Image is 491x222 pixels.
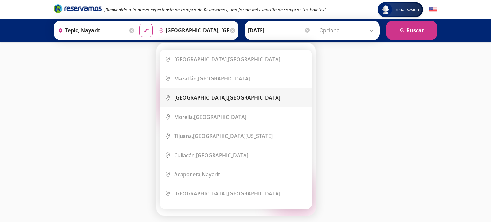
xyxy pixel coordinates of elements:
[174,152,196,159] b: Culiacán,
[174,152,248,159] div: [GEOGRAPHIC_DATA]
[56,22,128,38] input: Buscar Origen
[386,21,437,40] button: Buscar
[174,75,198,82] b: Mazatlán,
[54,4,102,15] a: Brand Logo
[174,113,194,120] b: Morelia,
[54,4,102,13] i: Brand Logo
[174,75,250,82] div: [GEOGRAPHIC_DATA]
[429,6,437,14] button: English
[174,94,280,101] div: [GEOGRAPHIC_DATA]
[174,133,273,140] div: [GEOGRAPHIC_DATA][US_STATE]
[156,22,229,38] input: Buscar Destino
[319,22,377,38] input: Opcional
[174,113,246,120] div: [GEOGRAPHIC_DATA]
[174,190,228,197] b: [GEOGRAPHIC_DATA],
[104,7,326,13] em: ¡Bienvenido a la nueva experiencia de compra de Reservamos, una forma más sencilla de comprar tus...
[248,22,311,38] input: Elegir Fecha
[174,94,228,101] b: [GEOGRAPHIC_DATA],
[174,133,193,140] b: Tijuana,
[392,6,422,13] span: Iniciar sesión
[174,56,280,63] div: [GEOGRAPHIC_DATA]
[174,190,280,197] div: [GEOGRAPHIC_DATA]
[174,56,228,63] b: [GEOGRAPHIC_DATA],
[174,171,202,178] b: Acaponeta,
[174,171,220,178] div: Nayarit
